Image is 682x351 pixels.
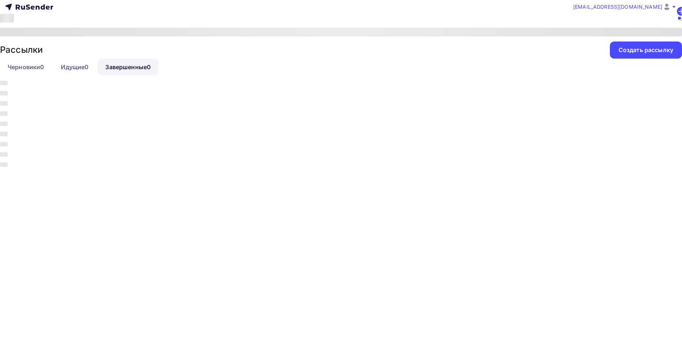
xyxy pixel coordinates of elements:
div: Создать рассылку [619,46,673,54]
div: 0 [147,63,151,71]
a: Завершенные0 [98,59,158,75]
span: [EMAIL_ADDRESS][DOMAIN_NAME] [573,3,662,11]
div: 0 [85,63,89,71]
a: [EMAIL_ADDRESS][DOMAIN_NAME] [573,3,677,11]
a: Идущие0 [53,59,96,75]
div: 0 [40,63,44,71]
